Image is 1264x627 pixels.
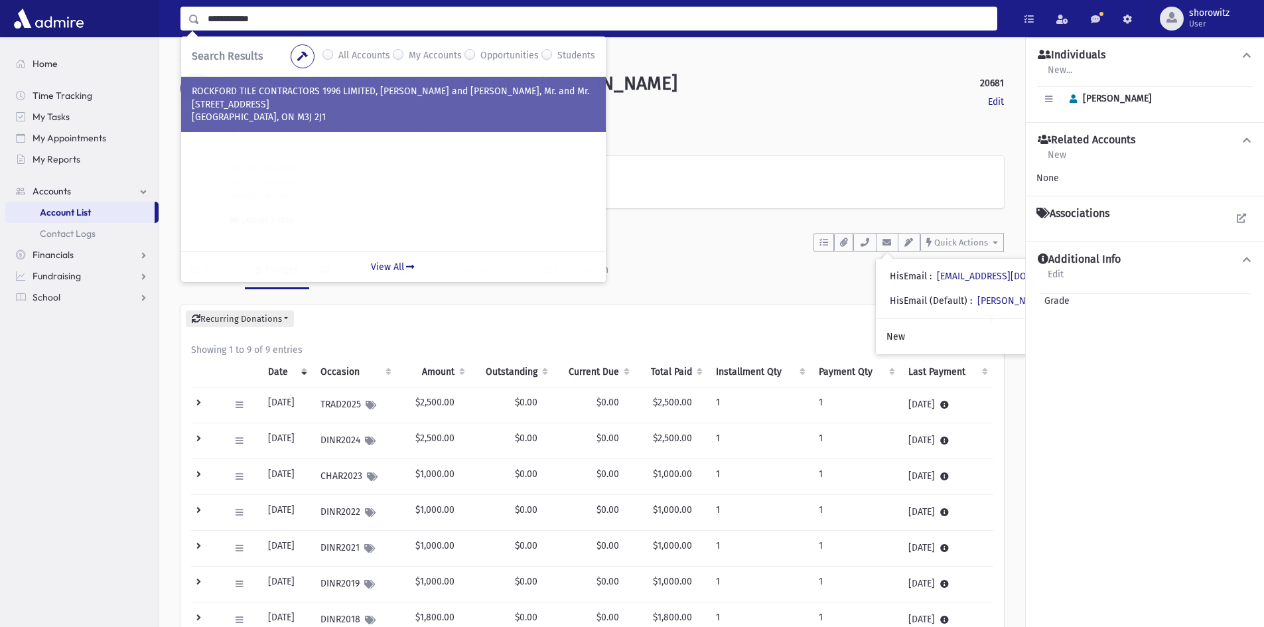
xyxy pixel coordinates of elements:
[1047,62,1073,86] a: New...
[5,244,159,265] a: Financials
[515,540,537,551] span: $0.00
[653,612,692,623] span: $1,800.00
[1189,19,1229,29] span: User
[597,433,619,444] span: $0.00
[180,53,229,72] nav: breadcrumb
[653,468,692,480] span: $1,000.00
[708,357,811,387] th: Installment Qty: activate to sort column ascending
[515,468,537,480] span: $0.00
[557,48,595,64] label: Students
[313,387,397,423] td: TRAD2025
[597,468,619,480] span: $0.00
[515,397,537,408] span: $0.00
[5,106,159,127] a: My Tasks
[900,531,993,567] td: [DATE]
[313,495,397,531] td: DINR2022
[515,612,537,623] span: $0.00
[937,271,1080,282] a: [EMAIL_ADDRESS][DOMAIN_NAME]
[5,127,159,149] a: My Appointments
[1047,267,1064,291] a: Edit
[900,495,993,531] td: [DATE]
[811,387,900,423] td: 1
[1047,147,1067,171] a: New
[313,531,397,567] td: DINR2021
[409,48,462,64] label: My Accounts
[1036,133,1253,147] button: Related Accounts
[1189,8,1229,19] span: shorowitz
[33,132,106,144] span: My Appointments
[33,90,92,102] span: Time Tracking
[890,294,1190,308] div: HisEmail (Default)
[930,271,932,282] span: :
[33,270,81,282] span: Fundraising
[635,357,709,387] th: Total Paid: activate to sort column ascending
[5,149,159,170] a: My Reports
[338,48,390,64] label: All Accounts
[186,311,294,328] button: Recurring Donations
[1038,133,1135,147] h4: Related Accounts
[811,495,900,531] td: 1
[708,459,811,495] td: 1
[40,206,91,218] span: Account List
[480,48,539,64] label: Opportunities
[1036,207,1109,220] h4: Associations
[811,357,900,387] th: Payment Qty: activate to sort column ascending
[397,495,470,531] td: $1,000.00
[200,7,997,31] input: Search
[397,531,470,567] td: $1,000.00
[5,287,159,308] a: School
[708,531,811,567] td: 1
[260,423,313,459] td: [DATE]
[470,357,553,387] th: Outstanding: activate to sort column ascending
[1064,93,1152,104] span: [PERSON_NAME]
[934,238,988,247] span: Quick Actions
[970,295,972,307] span: :
[988,95,1004,109] a: Edit
[313,357,397,387] th: Occasion : activate to sort column ascending
[192,50,263,62] span: Search Results
[397,387,470,423] td: $2,500.00
[5,223,159,244] a: Contact Logs
[597,540,619,551] span: $0.00
[313,567,397,602] td: DINR2019
[40,228,96,240] span: Contact Logs
[192,85,595,98] p: ROCKFORD TILE CONTRACTORS 1996 LIMITED, [PERSON_NAME] and [PERSON_NAME], Mr. and Mr.
[5,180,159,202] a: Accounts
[1039,294,1070,308] span: Grade
[811,531,900,567] td: 1
[260,531,313,567] td: [DATE]
[181,251,606,282] a: View All
[397,357,470,387] th: Amount: activate to sort column ascending
[33,291,60,303] span: School
[890,269,1080,283] div: HisEmail
[597,576,619,587] span: $0.00
[811,459,900,495] td: 1
[33,153,80,165] span: My Reports
[653,397,692,408] span: $2,500.00
[708,387,811,423] td: 1
[1036,48,1253,62] button: Individuals
[708,495,811,531] td: 1
[1036,253,1253,267] button: Additional Info
[900,567,993,602] td: [DATE]
[180,252,245,289] a: Activity
[180,72,212,104] div: T
[192,111,595,124] p: [GEOGRAPHIC_DATA], ON M3J 2J1
[876,324,1200,349] a: New
[33,185,71,197] span: Accounts
[260,357,313,387] th: Date: activate to sort column ascending
[653,576,692,587] span: $1,000.00
[900,387,993,423] td: [DATE]
[11,5,87,32] img: AdmirePro
[1038,48,1105,62] h4: Individuals
[653,433,692,444] span: $2,500.00
[708,567,811,602] td: 1
[33,58,58,70] span: Home
[33,249,74,261] span: Financials
[515,504,537,516] span: $0.00
[397,459,470,495] td: $1,000.00
[900,459,993,495] td: [DATE]
[597,504,619,516] span: $0.00
[5,265,159,287] a: Fundraising
[811,423,900,459] td: 1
